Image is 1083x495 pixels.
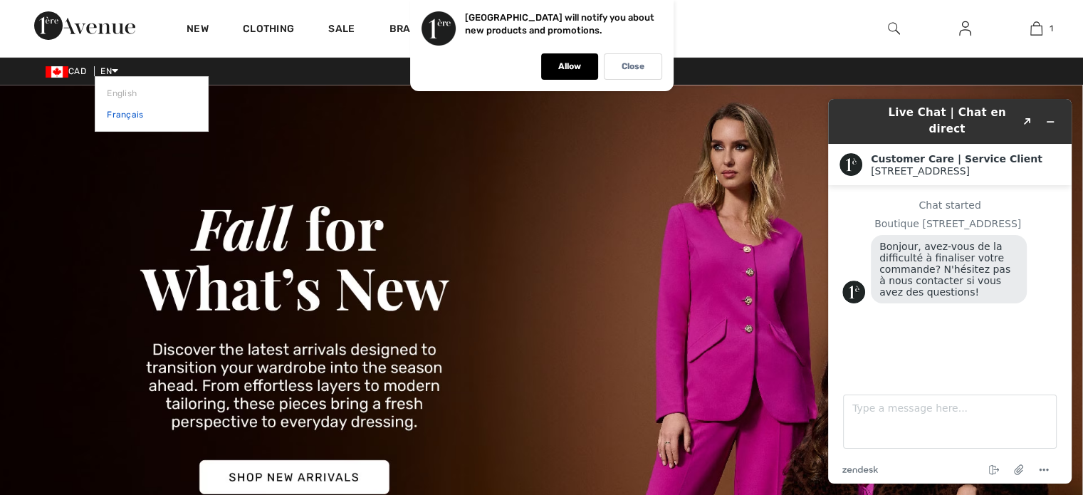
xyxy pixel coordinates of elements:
[959,20,971,37] img: My Info
[558,61,581,72] p: Allow
[34,11,135,40] img: 1ère Avenue
[622,61,644,72] p: Close
[100,66,118,76] span: EN
[31,10,61,23] span: Chat
[1050,22,1053,35] span: 1
[243,23,294,38] a: Clothing
[107,104,197,125] a: Français
[948,20,983,38] a: Sign In
[107,83,197,104] a: English
[1030,20,1042,37] img: My Bag
[328,23,355,38] a: Sale
[817,88,1083,495] iframe: Find more information here
[465,12,654,36] p: [GEOGRAPHIC_DATA] will notify you about new products and promotions.
[187,23,209,38] a: New
[888,20,900,37] img: search the website
[46,66,68,78] img: Canadian Dollar
[46,66,92,76] span: CAD
[389,23,432,38] a: Brands
[1001,20,1071,37] a: 1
